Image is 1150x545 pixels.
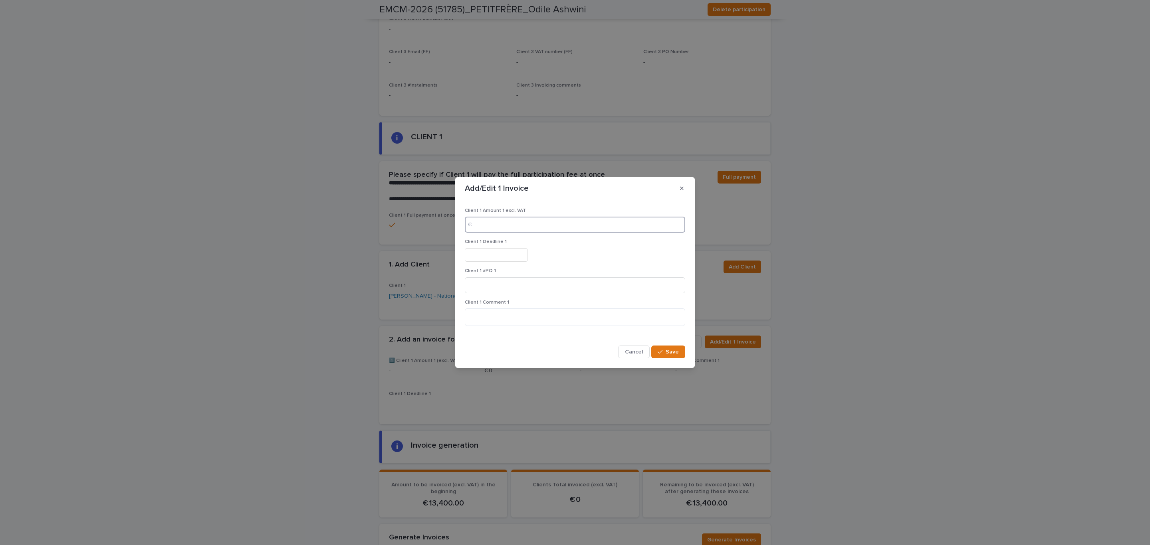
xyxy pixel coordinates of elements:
span: Client 1 Amount 1 excl. VAT [465,208,526,213]
span: Save [666,349,679,355]
span: Client 1 Comment 1 [465,300,509,305]
p: Add/Edit 1 Invoice [465,184,529,193]
span: Cancel [625,349,643,355]
span: Client 1 #PO 1 [465,269,496,273]
button: Cancel [618,346,650,358]
div: € [465,217,481,233]
span: Client 1 Deadline 1 [465,239,507,244]
button: Save [651,346,685,358]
